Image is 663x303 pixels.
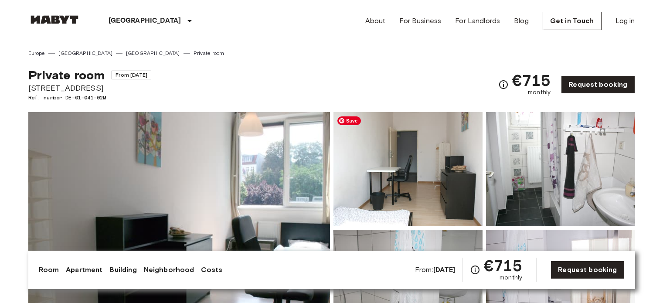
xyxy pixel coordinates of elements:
[455,16,500,26] a: For Landlords
[486,112,635,226] img: Picture of unit DE-01-041-02M
[28,15,81,24] img: Habyt
[126,49,180,57] a: [GEOGRAPHIC_DATA]
[109,265,136,275] a: Building
[500,273,522,282] span: monthly
[28,49,45,57] a: Europe
[399,16,441,26] a: For Business
[337,116,361,125] span: Save
[543,12,602,30] a: Get in Touch
[66,265,102,275] a: Apartment
[551,261,624,279] a: Request booking
[194,49,224,57] a: Private room
[561,75,635,94] a: Request booking
[28,68,105,82] span: Private room
[512,72,551,88] span: €715
[28,94,151,102] span: Ref. number DE-01-041-02M
[415,265,456,275] span: From:
[109,16,181,26] p: [GEOGRAPHIC_DATA]
[58,49,112,57] a: [GEOGRAPHIC_DATA]
[365,16,386,26] a: About
[201,265,222,275] a: Costs
[528,88,551,97] span: monthly
[433,266,456,274] b: [DATE]
[514,16,529,26] a: Blog
[144,265,194,275] a: Neighborhood
[112,71,151,79] span: From [DATE]
[39,265,59,275] a: Room
[28,82,151,94] span: [STREET_ADDRESS]
[333,112,483,226] img: Picture of unit DE-01-041-02M
[484,258,523,273] span: €715
[615,16,635,26] a: Log in
[470,265,480,275] svg: Check cost overview for full price breakdown. Please note that discounts apply to new joiners onl...
[498,79,509,90] svg: Check cost overview for full price breakdown. Please note that discounts apply to new joiners onl...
